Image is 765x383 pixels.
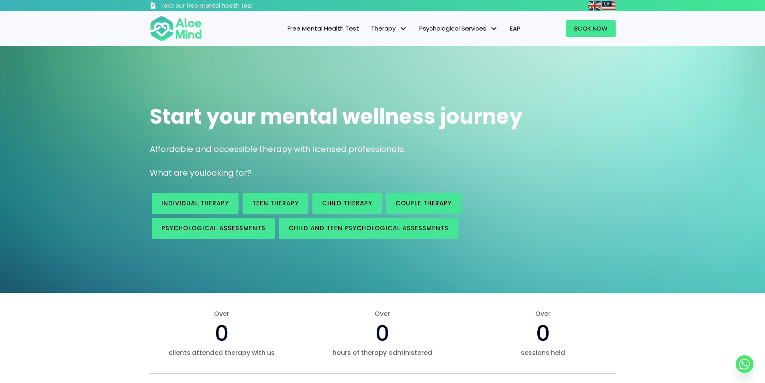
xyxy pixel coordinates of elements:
img: ms [602,1,615,10]
a: Take our free mental health test [150,2,296,11]
span: Therapy [371,24,407,33]
span: 0 [536,318,550,348]
a: Book Now [566,20,616,37]
a: English [588,1,602,10]
span: Psychological Services [419,24,498,33]
h3: Take our free mental health test [160,2,296,10]
span: Over [471,309,615,318]
a: Teen Therapy [243,193,308,214]
span: Over [150,309,294,318]
span: EAP [510,24,520,33]
a: Whatsapp [736,355,753,373]
span: hours of therapy administered [310,348,455,357]
span: Start your mental wellness journey [150,102,522,131]
a: Psychological ServicesPsychological Services: submenu [413,20,504,37]
span: Couple therapy [396,199,452,207]
span: clients attended therapy with us [150,348,294,357]
nav: Menu [212,20,526,37]
span: 0 [375,318,390,348]
span: Free Mental Health Test [288,24,359,33]
span: Teen Therapy [252,199,299,207]
a: Child Therapy [312,193,382,214]
span: Child Therapy [322,199,372,207]
a: Couple therapy [386,193,461,214]
span: looking for? [204,167,251,178]
span: 0 [215,318,229,348]
a: Individual therapy [152,193,239,214]
span: Individual therapy [161,199,229,207]
p: Affordable and accessible therapy with licensed professionals. [150,143,616,155]
a: TherapyTherapy: submenu [365,20,413,37]
a: Malay [602,1,616,10]
span: Therapy: submenu [398,23,409,35]
a: Psychological assessments [152,218,275,239]
img: Aloe mind Logo [150,15,202,42]
span: What are you [150,167,204,178]
span: Psychological Services: submenu [488,23,500,35]
span: Over [310,309,455,318]
a: Child and Teen Psychological assessments [279,218,458,239]
span: sessions held [471,348,615,357]
a: Free Mental Health Test [282,20,365,37]
span: Book Now [574,24,608,33]
span: Child and Teen Psychological assessments [289,224,449,232]
span: Psychological assessments [161,224,265,232]
img: en [588,1,601,10]
a: EAP [504,20,526,37]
